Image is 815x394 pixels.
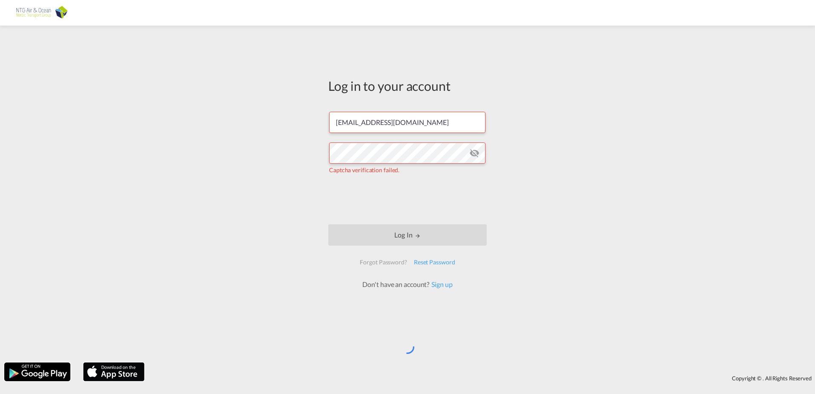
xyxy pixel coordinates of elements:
[13,3,70,23] img: e656f910b01211ecad38b5b032e214e6.png
[353,280,462,289] div: Don't have an account?
[343,183,472,216] iframe: reCAPTCHA
[329,112,486,133] input: Enter email/phone number
[329,166,399,174] span: Captcha verification failed.
[149,371,815,385] div: Copyright © . All Rights Reserved
[429,280,452,288] a: Sign up
[356,255,410,270] div: Forgot Password?
[3,362,71,382] img: google.png
[328,77,487,95] div: Log in to your account
[469,148,480,158] md-icon: icon-eye-off
[82,362,145,382] img: apple.png
[328,224,487,246] button: LOGIN
[410,255,459,270] div: Reset Password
